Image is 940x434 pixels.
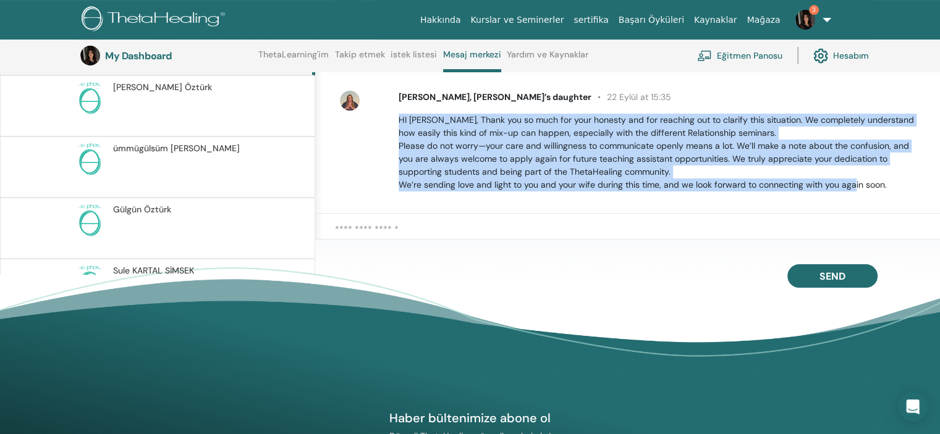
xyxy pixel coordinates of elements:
img: no-photo.png [72,81,107,115]
img: default.jpg [80,46,100,65]
a: ThetaLearning'im [258,49,329,69]
img: default.jpg [795,10,815,30]
img: logo.png [82,6,229,34]
a: Mesaj merkezi [443,49,501,72]
img: chalkboard-teacher.svg [697,50,712,61]
span: 3 [809,5,819,15]
a: Eğitmen Panosu [697,42,782,69]
h4: Haber bültenimize abone ol [328,410,613,426]
p: HI [PERSON_NAME], Thank you so much for your honesty and for reaching out to clarify this situati... [399,114,926,191]
img: default.jpg [340,91,360,111]
span: Gülgün Öztürk [113,203,171,216]
a: Mağaza [742,9,785,31]
span: 22 Eylül at 15:35 [591,91,671,102]
a: Kurslar ve Seminerler [465,9,569,31]
a: Kaynaklar [689,9,742,31]
a: Hesabım [813,42,869,69]
h3: My Dashboard [105,50,229,62]
a: istek listesi [391,49,437,69]
a: Takip etmek [335,49,385,69]
span: Sule KARTAL SİMSEK [113,264,194,277]
div: Open Intercom Messenger [898,392,928,422]
img: cog.svg [813,45,828,66]
a: Yardım ve Kaynaklar [507,49,588,69]
a: Hakkında [415,9,466,31]
img: no-photo.png [72,203,107,238]
button: Send [787,264,878,288]
a: Başarı Öyküleri [614,9,689,31]
span: ümmügülsüm [PERSON_NAME] [113,142,240,155]
img: no-photo.png [72,264,107,299]
span: [PERSON_NAME] Öztürk [113,81,212,94]
img: no-photo.png [72,142,107,177]
a: sertifika [569,9,613,31]
span: [PERSON_NAME], [PERSON_NAME]’s daughter [399,91,591,102]
span: Send [819,270,845,283]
